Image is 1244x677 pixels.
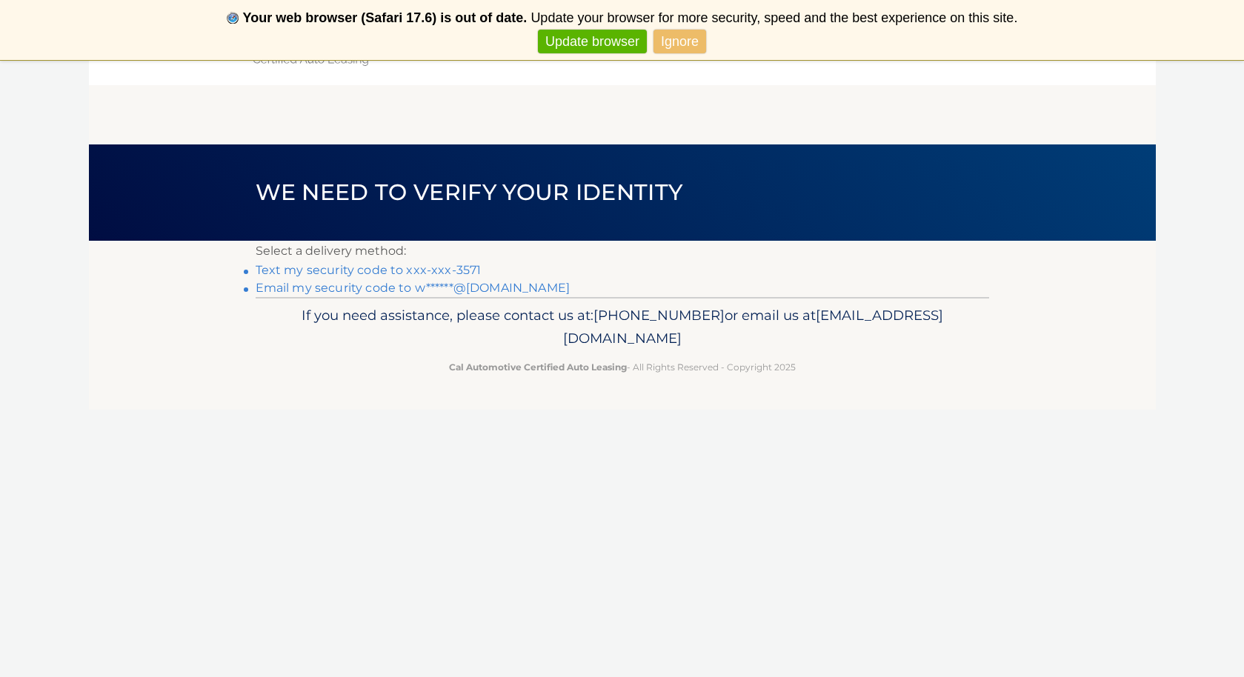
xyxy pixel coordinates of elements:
[256,241,989,261] p: Select a delivery method:
[256,281,571,295] a: Email my security code to w******@[DOMAIN_NAME]
[653,30,706,54] a: Ignore
[265,304,979,351] p: If you need assistance, please contact us at: or email us at
[243,10,528,25] b: Your web browser (Safari 17.6) is out of date.
[265,359,979,375] p: - All Rights Reserved - Copyright 2025
[538,30,647,54] a: Update browser
[530,10,1017,25] span: Update your browser for more security, speed and the best experience on this site.
[449,361,627,373] strong: Cal Automotive Certified Auto Leasing
[256,263,482,277] a: Text my security code to xxx-xxx-3571
[256,179,683,206] span: We need to verify your identity
[593,307,725,324] span: [PHONE_NUMBER]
